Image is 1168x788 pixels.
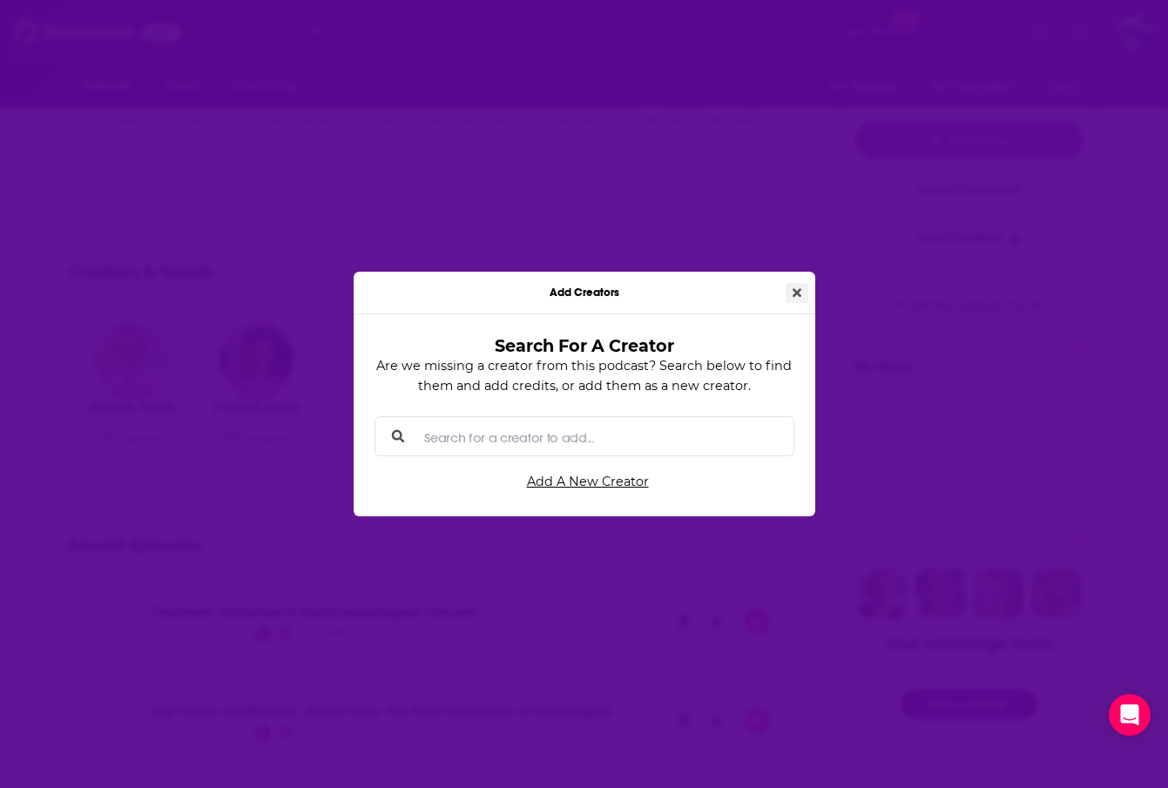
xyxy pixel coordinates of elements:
[375,356,794,395] p: Are we missing a creator from this podcast? Search below to find them and add credits, or add the...
[381,467,794,495] a: Add A New Creator
[1109,694,1151,736] div: Open Intercom Messenger
[786,283,808,303] button: Close
[402,335,766,356] h3: Search For A Creator
[354,272,815,314] div: Add Creators
[417,417,779,456] input: Search for a creator to add...
[375,416,794,456] div: Search by entity type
